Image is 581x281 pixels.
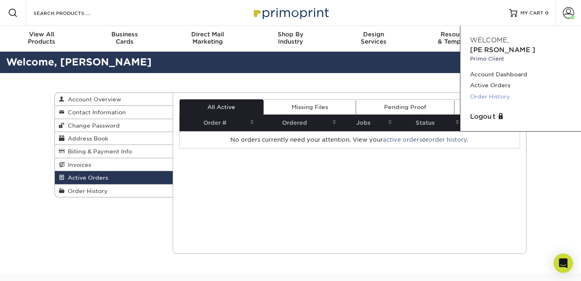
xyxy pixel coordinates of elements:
[55,145,173,158] a: Billing & Payment Info
[180,115,257,131] th: Order #
[249,31,332,45] div: Industry
[166,31,249,45] div: Marketing
[545,10,549,16] span: 0
[180,131,520,148] td: No orders currently need your attention. View your or .
[332,26,415,52] a: DesignServices
[554,254,573,273] div: Open Intercom Messenger
[383,136,422,143] a: active orders
[65,188,108,194] span: Order History
[520,10,543,17] span: MY CART
[65,148,132,155] span: Billing & Payment Info
[470,36,509,44] span: Welcome,
[250,4,331,21] img: Primoprint
[332,31,415,38] span: Design
[428,136,467,143] a: order history
[55,93,173,106] a: Account Overview
[65,174,108,181] span: Active Orders
[55,158,173,171] a: Invoices
[65,161,91,168] span: Invoices
[339,115,395,131] th: Jobs
[415,31,498,45] div: & Templates
[249,31,332,38] span: Shop By
[65,135,108,142] span: Address Book
[415,26,498,52] a: Resources& Templates
[65,122,120,129] span: Change Password
[454,99,520,115] a: QA
[470,69,571,80] a: Account Dashboard
[470,112,571,122] a: Logout
[55,119,173,132] a: Change Password
[470,91,571,102] a: Order History
[65,109,126,115] span: Contact Information
[55,132,173,145] a: Address Book
[83,31,166,45] div: Cards
[166,26,249,52] a: Direct MailMarketing
[83,31,166,38] span: Business
[415,31,498,38] span: Resources
[332,31,415,45] div: Services
[65,96,121,103] span: Account Overview
[356,99,454,115] a: Pending Proof
[263,99,356,115] a: Missing Files
[470,80,571,91] a: Active Orders
[395,115,462,131] th: Status
[33,8,111,18] input: SEARCH PRODUCTS.....
[470,55,571,63] small: Primo Client
[55,106,173,119] a: Contact Information
[249,26,332,52] a: Shop ByIndustry
[180,99,263,115] a: All Active
[166,31,249,38] span: Direct Mail
[55,171,173,184] a: Active Orders
[55,185,173,197] a: Order History
[470,46,535,54] span: [PERSON_NAME]
[257,115,339,131] th: Ordered
[83,26,166,52] a: BusinessCards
